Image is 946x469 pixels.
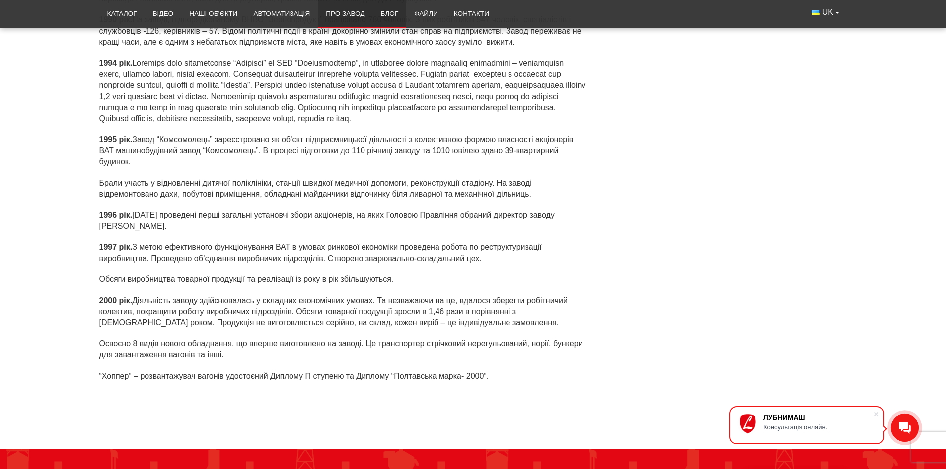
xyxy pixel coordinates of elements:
p: Обсяги виробництва товарної продукції та реалізації із року в рік збільшуються. [99,274,587,285]
p: З метою ефективного функціонування ВАТ в умовах ринкової економіки проведена робота по реструктур... [99,242,587,264]
p: “Хоппер” – розвантажувач вагонів удостоєний Диплому П ступеню та Диплому “Полтавська марка- 2000”. [99,371,587,382]
strong: 1994 рік. [99,59,133,67]
a: Контакти [446,3,497,25]
a: Блог [372,3,406,25]
a: Автоматизація [245,3,318,25]
a: Про завод [318,3,372,25]
strong: 1995 рік. [99,135,133,144]
img: Українська [812,10,820,15]
p: Loremips dolo sitametconse “Adipisci” el SED “Doeiusmodtemp”, in utlaboree dolore magnaaliq enima... [99,58,587,124]
a: Каталог [99,3,145,25]
span: UK [822,7,833,18]
p: Освоєно 8 видів нового обладнання, що вперше виготовлено на заводі. Це транспортер стрічковий нер... [99,338,587,361]
div: Консультація онлайн. [763,423,873,431]
p: Діяльність заводу здійснювалась у складних економічних умовах. Та незважаючи на це, вдалося збере... [99,295,587,329]
strong: 1996 рік. [99,211,133,219]
a: Файли [406,3,446,25]
a: Відео [145,3,182,25]
a: Наші об’єкти [181,3,245,25]
p: На заводі, підпорядкованому ВНВО “Зернопродукт” працювало 780 чоловік. З них робітників 547 чолов... [99,14,587,48]
p: [DATE] проведені перші загальні установчі збори акціонерів, на яких Головою Правління обраний дир... [99,210,587,232]
div: ЛУБНИМАШ [763,413,873,421]
button: UK [804,3,847,22]
p: Брали участь у відновленні дитячої поліклініки, станції швидкої медичної допомоги, реконструкції ... [99,178,587,200]
strong: 1997 рік. [99,243,133,251]
strong: 2000 рік. [99,296,133,305]
p: Завод “Комсомолець” зареєстровано як об’єкт підприємницької діяльності з колективною формою власн... [99,134,587,168]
